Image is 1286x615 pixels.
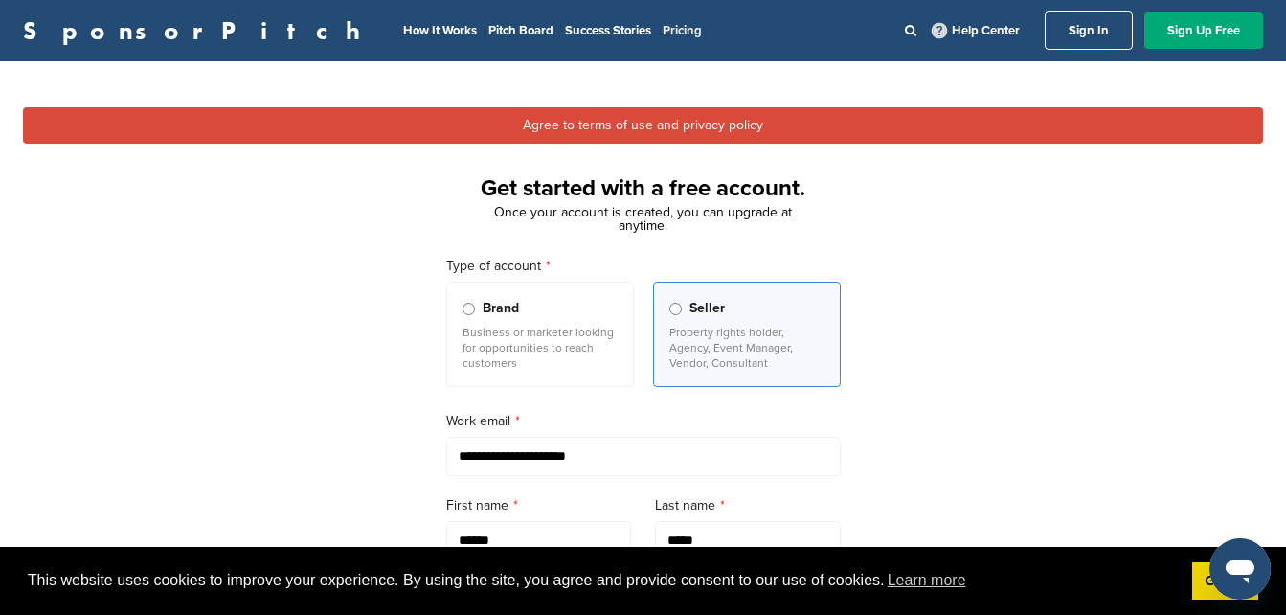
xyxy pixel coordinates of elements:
[463,325,618,371] p: Business or marketer looking for opportunities to reach customers
[403,23,477,38] a: How It Works
[1209,538,1271,600] iframe: Button to launch messaging window
[885,566,969,595] a: learn more about cookies
[463,303,475,315] input: Brand Business or marketer looking for opportunities to reach customers
[446,256,841,277] label: Type of account
[1045,11,1133,50] a: Sign In
[488,23,553,38] a: Pitch Board
[446,411,841,432] label: Work email
[928,19,1024,42] a: Help Center
[689,298,725,319] span: Seller
[483,298,519,319] span: Brand
[28,566,1177,595] span: This website uses cookies to improve your experience. By using the site, you agree and provide co...
[494,204,792,234] span: Once your account is created, you can upgrade at anytime.
[663,23,702,38] a: Pricing
[1192,562,1258,601] a: dismiss cookie message
[23,107,1263,144] div: Agree to terms of use and privacy policy
[423,171,864,206] h1: Get started with a free account.
[669,303,682,315] input: Seller Property rights holder, Agency, Event Manager, Vendor, Consultant
[1144,12,1263,49] a: Sign Up Free
[23,18,372,43] a: SponsorPitch
[669,325,824,371] p: Property rights holder, Agency, Event Manager, Vendor, Consultant
[446,495,632,516] label: First name
[565,23,651,38] a: Success Stories
[655,495,841,516] label: Last name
